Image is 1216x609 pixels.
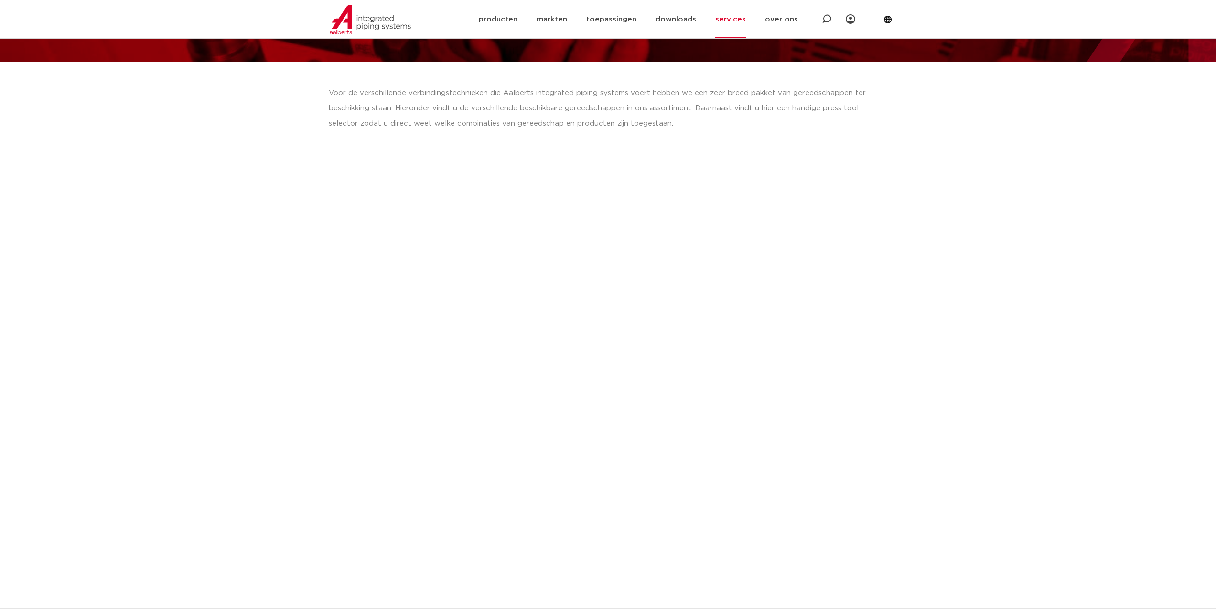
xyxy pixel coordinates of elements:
a: markten [537,1,567,38]
a: downloads [656,1,696,38]
nav: Menu [479,1,798,38]
a: over ons [765,1,798,38]
a: toepassingen [586,1,636,38]
a: producten [479,1,517,38]
div: Voor de verschillende verbindingstechnieken die Aalberts integrated piping systems voert hebben w... [329,85,888,131]
a: services [715,1,746,38]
